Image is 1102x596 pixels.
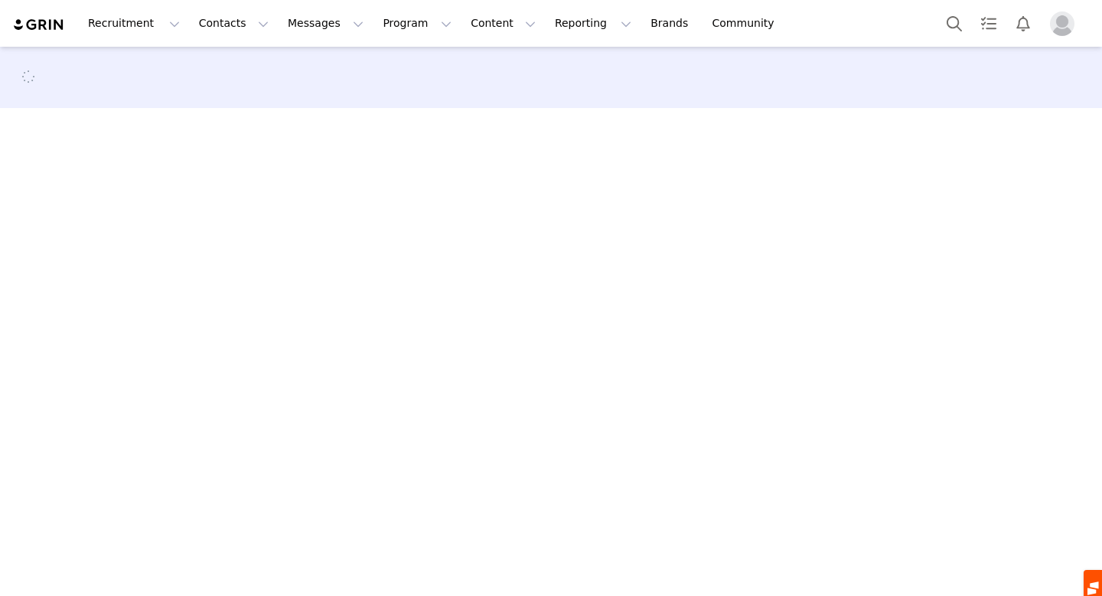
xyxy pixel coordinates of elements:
button: Reporting [546,6,641,41]
a: Community [703,6,791,41]
button: Notifications [1006,6,1040,41]
button: Search [937,6,971,41]
img: grin logo [12,18,66,32]
button: Contacts [190,6,278,41]
button: Profile [1041,11,1090,36]
button: Program [373,6,461,41]
a: Brands [641,6,702,41]
img: placeholder-profile.jpg [1050,11,1074,36]
button: Recruitment [79,6,189,41]
button: Messages [279,6,373,41]
button: Content [461,6,545,41]
a: Tasks [972,6,1006,41]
